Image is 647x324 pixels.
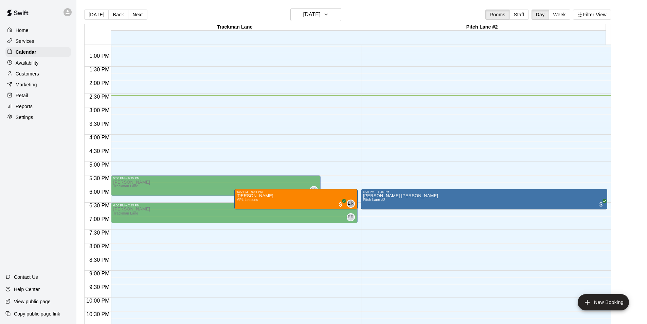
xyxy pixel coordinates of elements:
[113,211,138,215] span: Trackman Lane
[84,10,109,20] button: [DATE]
[5,47,71,57] a: Calendar
[113,204,355,207] div: 6:30 PM – 7:15 PM
[111,203,357,223] div: 6:30 PM – 7:15 PM: Available
[358,24,606,31] div: Pitch Lane #2
[485,10,510,20] button: Rooms
[549,10,570,20] button: Week
[532,10,549,20] button: Day
[108,10,128,20] button: Back
[14,298,51,305] p: View public page
[113,176,319,180] div: 5:30 PM – 6:15 PM
[578,294,629,310] button: add
[16,81,37,88] p: Marketing
[88,53,111,59] span: 1:00 PM
[88,94,111,100] span: 2:30 PM
[5,90,71,101] a: Retail
[347,200,355,208] div: Eric Roberts
[348,214,354,221] span: ER
[16,27,29,34] p: Home
[290,8,341,21] button: [DATE]
[5,25,71,35] a: Home
[88,230,111,236] span: 7:30 PM
[5,58,71,68] a: Availability
[88,175,111,181] span: 5:30 PM
[348,200,354,207] span: ER
[347,213,355,221] div: Eric Roberts
[88,135,111,140] span: 4:00 PM
[363,190,605,193] div: 6:00 PM – 6:45 PM
[5,80,71,90] a: Marketing
[88,189,111,195] span: 6:00 PM
[88,257,111,263] span: 8:30 PM
[16,59,39,66] p: Availability
[16,92,28,99] p: Retail
[14,286,40,293] p: Help Center
[303,10,321,19] h6: [DATE]
[310,186,318,194] div: Eric Roberts
[337,201,344,208] span: All customers have paid
[88,67,111,72] span: 1:30 PM
[113,184,138,188] span: Trackman Lane
[598,201,605,208] span: All customers have paid
[85,298,111,304] span: 10:00 PM
[16,38,34,45] p: Services
[16,49,36,55] p: Calendar
[85,311,111,317] span: 10:30 PM
[88,216,111,222] span: 7:00 PM
[111,24,358,31] div: Trackman Lane
[16,114,33,121] p: Settings
[5,36,71,46] a: Services
[573,10,611,20] button: Filter View
[88,121,111,127] span: 3:30 PM
[311,187,317,193] span: ER
[14,310,60,317] p: Copy public page link
[5,112,71,122] a: Settings
[361,189,607,209] div: 6:00 PM – 6:45 PM: Cooper Peterson
[88,243,111,249] span: 8:00 PM
[16,70,39,77] p: Customers
[88,162,111,168] span: 5:00 PM
[88,80,111,86] span: 2:00 PM
[363,198,385,202] span: Pitch Lane #2
[5,101,71,112] a: Reports
[88,271,111,276] span: 9:00 PM
[88,203,111,208] span: 6:30 PM
[88,107,111,113] span: 3:00 PM
[111,175,321,196] div: 5:30 PM – 6:15 PM: Available
[236,190,356,193] div: 6:00 PM – 6:45 PM
[509,10,529,20] button: Staff
[16,103,33,110] p: Reports
[128,10,147,20] button: Next
[234,189,358,209] div: 6:00 PM – 6:45 PM: Tyler Peterson
[88,148,111,154] span: 4:30 PM
[14,274,38,280] p: Contact Us
[5,69,71,79] a: Customers
[236,198,258,202] span: MPL Lessons
[349,200,355,208] span: Eric Roberts
[88,284,111,290] span: 9:30 PM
